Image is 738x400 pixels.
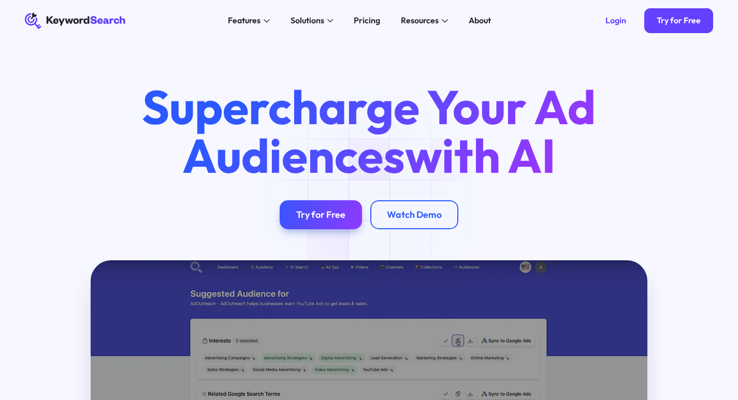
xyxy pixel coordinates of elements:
[387,209,442,220] div: Watch Demo
[401,14,439,27] div: Resources
[296,209,345,220] div: Try for Free
[280,200,362,229] a: Try for Free
[291,14,324,27] div: Solutions
[228,14,261,27] div: Features
[469,14,491,27] div: About
[405,125,556,185] span: with AI
[657,16,701,26] div: Try for Free
[593,8,639,33] a: Login
[462,12,497,29] a: About
[605,16,626,26] div: Login
[354,14,380,27] div: Pricing
[122,82,616,180] h1: Supercharge Your Ad Audiences
[644,8,713,33] a: Try for Free
[348,12,386,29] a: Pricing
